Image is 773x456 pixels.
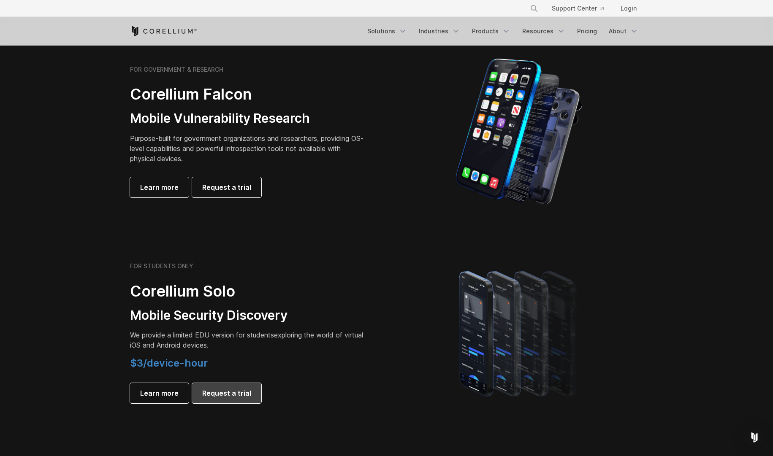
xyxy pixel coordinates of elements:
[130,262,193,270] h6: FOR STUDENTS ONLY
[130,26,197,36] a: Corellium Home
[140,388,179,398] span: Learn more
[202,182,251,192] span: Request a trial
[414,24,465,39] a: Industries
[572,24,602,39] a: Pricing
[526,1,542,16] button: Search
[362,24,412,39] a: Solutions
[130,66,223,73] h6: FOR GOVERNMENT & RESEARCH
[192,383,261,403] a: Request a trial
[192,177,261,197] a: Request a trial
[130,133,366,164] p: Purpose-built for government organizations and researchers, providing OS-level capabilities and p...
[130,111,366,127] h3: Mobile Vulnerability Research
[130,85,366,104] h2: Corellium Falcon
[362,24,643,39] div: Navigation Menu
[604,24,643,39] a: About
[545,1,610,16] a: Support Center
[130,308,366,324] h3: Mobile Security Discovery
[614,1,643,16] a: Login
[140,182,179,192] span: Learn more
[130,282,366,301] h2: Corellium Solo
[456,58,583,205] img: iPhone model separated into the mechanics used to build the physical device.
[130,357,208,369] span: $3/device-hour
[130,330,366,350] p: exploring the world of virtual iOS and Android devices.
[130,331,274,339] span: We provide a limited EDU version for students
[130,177,189,197] a: Learn more
[202,388,251,398] span: Request a trial
[520,1,643,16] div: Navigation Menu
[744,427,765,448] div: Open Intercom Messenger
[467,24,515,39] a: Products
[130,383,189,403] a: Learn more
[442,259,596,407] img: A lineup of four iPhone models becoming more gradient and blurred
[517,24,570,39] a: Resources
